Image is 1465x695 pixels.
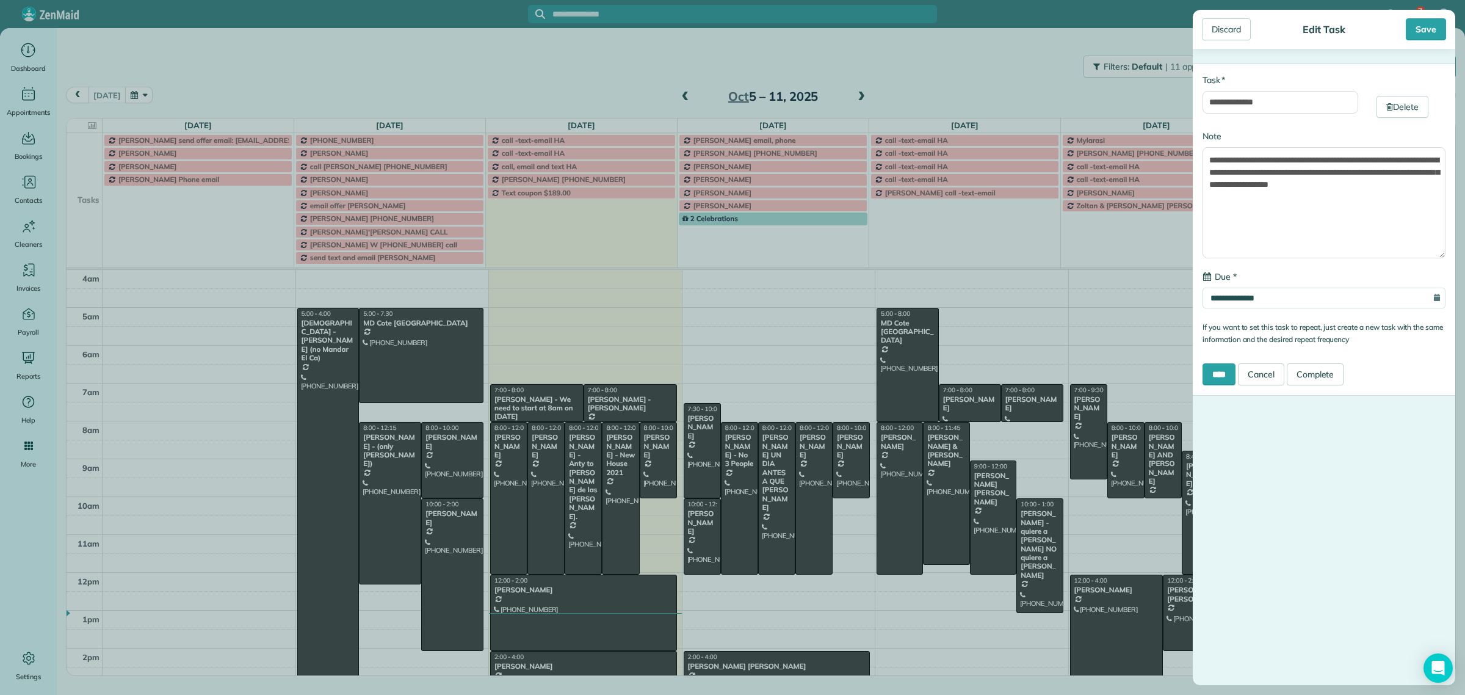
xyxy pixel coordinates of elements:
[1423,653,1453,683] div: Open Intercom Messenger
[1203,74,1225,86] label: Task
[1203,271,1237,283] label: Due
[1299,23,1349,35] div: Edit Task
[1287,363,1344,385] a: Complete
[1203,130,1221,142] label: Note
[1376,96,1428,118] a: Delete
[1406,18,1446,40] div: Save
[1202,18,1251,40] div: Discard
[1203,322,1443,344] small: If you want to set this task to repeat, just create a new task with the same information and the ...
[1238,363,1284,385] a: Cancel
